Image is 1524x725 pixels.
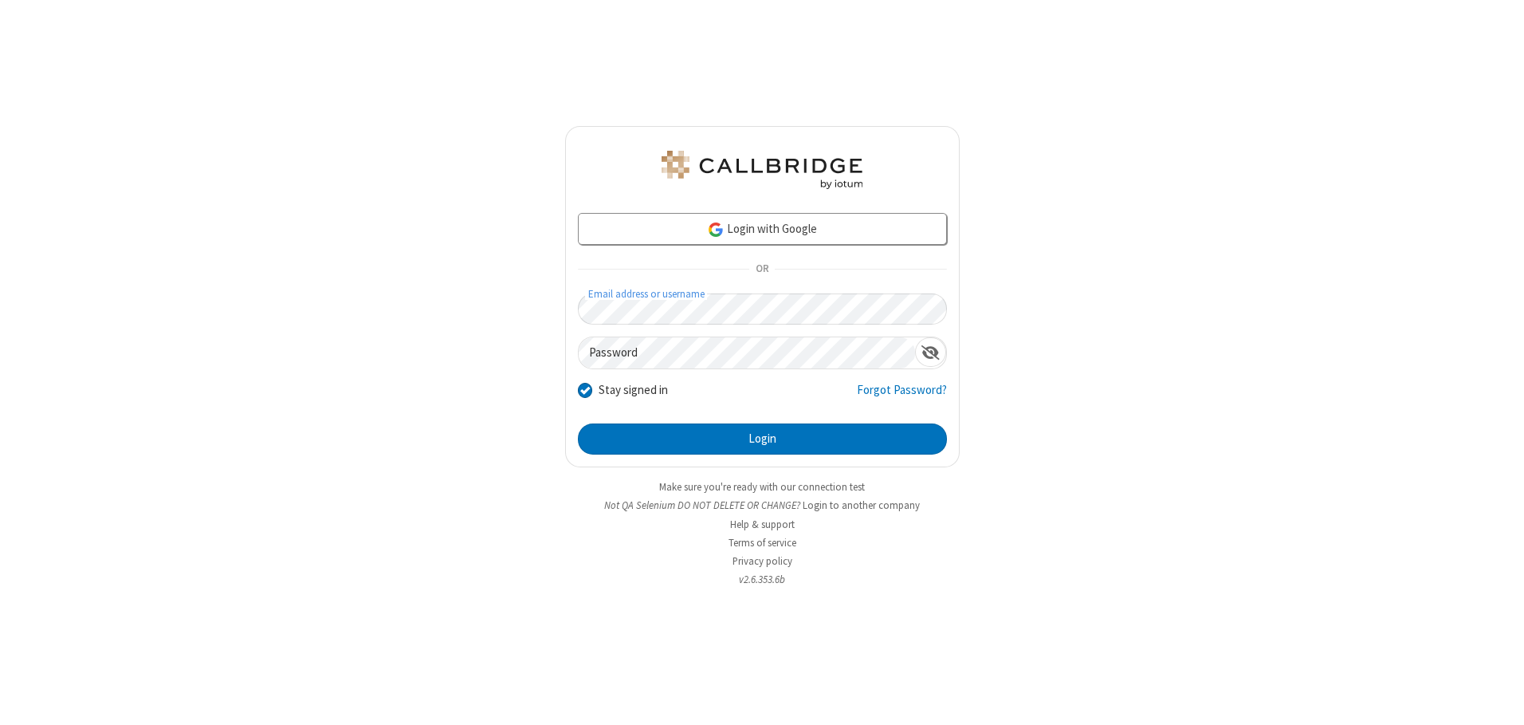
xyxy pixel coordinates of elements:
button: Login [578,424,947,455]
a: Forgot Password? [857,381,947,412]
a: Terms of service [729,536,796,550]
img: QA Selenium DO NOT DELETE OR CHANGE [658,151,866,189]
div: Show password [915,337,946,367]
span: OR [749,258,775,281]
a: Help & support [730,518,795,531]
a: Make sure you're ready with our connection test [659,480,865,494]
a: Privacy policy [733,554,792,568]
li: Not QA Selenium DO NOT DELETE OR CHANGE? [565,498,960,513]
a: Login with Google [578,213,947,245]
button: Login to another company [803,498,920,513]
li: v2.6.353.6b [565,572,960,587]
input: Password [579,337,915,368]
img: google-icon.png [707,221,725,238]
input: Email address or username [578,294,947,325]
label: Stay signed in [599,381,668,400]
